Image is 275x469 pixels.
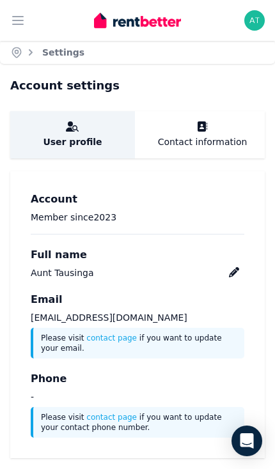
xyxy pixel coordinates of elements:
[158,121,247,148] a: Contact information
[31,390,244,403] p: -
[158,135,247,148] span: Contact information
[31,311,244,324] p: [EMAIL_ADDRESS][DOMAIN_NAME]
[42,47,84,58] a: Settings
[31,192,244,207] h3: Account
[86,413,137,422] a: contact page
[41,412,237,433] p: Please visit if you want to update your contact phone number.
[94,11,181,30] img: RentBetter
[43,121,102,148] a: User profile
[43,135,102,148] span: User profile
[41,333,237,353] p: Please visit if you want to update your email.
[31,211,244,224] p: Member since 2023
[10,77,120,95] h1: Account settings
[31,371,244,387] h3: Phone
[86,334,137,342] a: contact page
[244,10,265,31] img: Aunt Tausinga
[232,426,262,456] div: Open Intercom Messenger
[31,247,244,263] h3: Full name
[31,292,244,307] h3: Email
[31,266,93,279] div: Aunt Tausinga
